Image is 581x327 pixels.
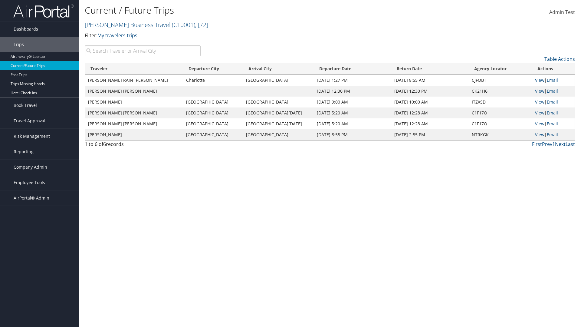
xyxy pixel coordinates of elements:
td: [DATE] 10:00 AM [391,97,469,107]
a: Email [547,88,558,94]
img: airportal-logo.png [13,4,74,18]
p: Filter: [85,32,412,40]
a: View [535,77,544,83]
a: Email [547,121,558,127]
td: [GEOGRAPHIC_DATA][DATE] [243,107,313,118]
td: Charlotte [183,75,243,86]
th: Actions [532,63,575,75]
td: [GEOGRAPHIC_DATA] [183,129,243,140]
td: [DATE] 9:00 AM [314,97,391,107]
td: [GEOGRAPHIC_DATA] [183,97,243,107]
a: View [535,110,544,116]
th: Return Date: activate to sort column ascending [391,63,469,75]
td: | [532,129,575,140]
td: [GEOGRAPHIC_DATA] [183,118,243,129]
td: [DATE] 12:30 PM [391,86,469,97]
th: Arrival City: activate to sort column ascending [243,63,313,75]
td: | [532,118,575,129]
th: Traveler: activate to sort column ascending [85,63,183,75]
a: View [535,88,544,94]
a: 1 [552,141,555,147]
a: Admin Test [549,3,575,22]
td: [DATE] 5:20 AM [314,107,391,118]
td: [DATE] 12:28 AM [391,118,469,129]
td: [PERSON_NAME] [PERSON_NAME] [85,107,183,118]
td: [DATE] 1:27 PM [314,75,391,86]
h1: Current / Future Trips [85,4,412,17]
span: Travel Approval [14,113,45,128]
span: Risk Management [14,129,50,144]
a: View [535,132,544,137]
a: Last [566,141,575,147]
a: Email [547,132,558,137]
td: [DATE] 8:55 PM [314,129,391,140]
th: Agency Locator: activate to sort column ascending [469,63,532,75]
a: My travelers trips [97,32,137,39]
div: 1 to 6 of records [85,140,201,151]
a: Table Actions [544,56,575,62]
td: [GEOGRAPHIC_DATA] [243,129,313,140]
td: | [532,86,575,97]
span: Dashboards [14,21,38,37]
span: 6 [103,141,106,147]
a: Next [555,141,566,147]
span: Trips [14,37,24,52]
a: [PERSON_NAME] Business Travel [85,21,208,29]
td: CJFQBT [469,75,532,86]
span: ( C10001 ) [172,21,195,29]
a: View [535,99,544,105]
td: CK21H6 [469,86,532,97]
td: | [532,75,575,86]
td: NTRKGK [469,129,532,140]
td: [PERSON_NAME] RAIN [PERSON_NAME] [85,75,183,86]
th: Departure City: activate to sort column ascending [183,63,243,75]
a: Email [547,77,558,83]
a: View [535,121,544,127]
td: [GEOGRAPHIC_DATA] [243,97,313,107]
td: [DATE] 5:20 AM [314,118,391,129]
th: Departure Date: activate to sort column descending [314,63,391,75]
td: [DATE] 12:30 PM [314,86,391,97]
a: Email [547,99,558,105]
span: Admin Test [549,9,575,15]
td: | [532,97,575,107]
span: Company Admin [14,160,47,175]
td: ITZXSD [469,97,532,107]
span: Book Travel [14,98,37,113]
td: [DATE] 2:55 PM [391,129,469,140]
span: Employee Tools [14,175,45,190]
td: [GEOGRAPHIC_DATA] [243,75,313,86]
span: , [ 72 ] [195,21,208,29]
td: [PERSON_NAME] [85,97,183,107]
td: [DATE] 8:55 AM [391,75,469,86]
td: | [532,107,575,118]
td: [DATE] 12:28 AM [391,107,469,118]
a: First [532,141,542,147]
td: [PERSON_NAME] [PERSON_NAME] [85,118,183,129]
a: Prev [542,141,552,147]
input: Search Traveler or Arrival City [85,45,201,56]
span: Reporting [14,144,34,159]
td: [PERSON_NAME] [PERSON_NAME] [85,86,183,97]
a: Email [547,110,558,116]
td: C1F17Q [469,118,532,129]
td: C1F17Q [469,107,532,118]
td: [GEOGRAPHIC_DATA][DATE] [243,118,313,129]
td: [PERSON_NAME] [85,129,183,140]
span: AirPortal® Admin [14,190,49,206]
td: [GEOGRAPHIC_DATA] [183,107,243,118]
